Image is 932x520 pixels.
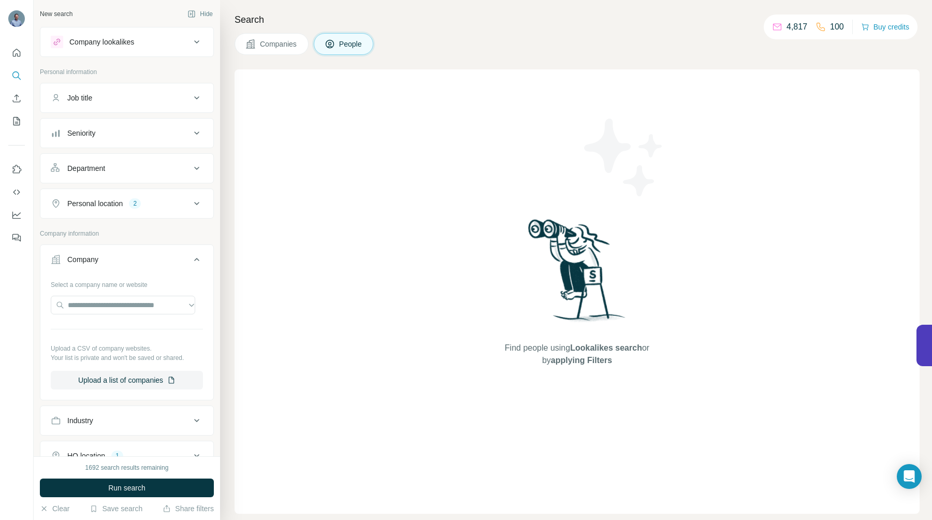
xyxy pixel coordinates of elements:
div: 1692 search results remaining [85,463,169,472]
img: Avatar [8,10,25,27]
p: Company information [40,229,214,238]
button: Company lookalikes [40,30,213,54]
button: Use Surfe on LinkedIn [8,160,25,179]
div: Company [67,254,98,265]
p: Upload a CSV of company websites. [51,344,203,353]
div: Job title [67,93,92,103]
button: Dashboard [8,206,25,224]
button: Use Surfe API [8,183,25,201]
button: Upload a list of companies [51,371,203,389]
button: HQ location1 [40,443,213,468]
div: New search [40,9,72,19]
img: Surfe Illustration - Stars [577,111,671,204]
button: Save search [90,503,142,514]
span: Companies [260,39,298,49]
div: Department [67,163,105,174]
div: Company lookalikes [69,37,134,47]
p: 100 [830,21,844,33]
span: Find people using or by [494,342,660,367]
span: Lookalikes search [570,343,642,352]
div: 1 [111,451,123,460]
button: Clear [40,503,69,514]
span: People [339,39,363,49]
div: Personal location [67,198,123,209]
p: 4,817 [787,21,807,33]
div: Select a company name or website [51,276,203,290]
button: Feedback [8,228,25,247]
span: applying Filters [551,356,612,365]
button: Company [40,247,213,276]
div: Open Intercom Messenger [897,464,922,489]
button: Hide [180,6,220,22]
div: Seniority [67,128,95,138]
button: Enrich CSV [8,89,25,108]
button: Share filters [163,503,214,514]
button: Search [8,66,25,85]
p: Personal information [40,67,214,77]
div: 2 [129,199,141,208]
button: Job title [40,85,213,110]
div: Industry [67,415,93,426]
button: Department [40,156,213,181]
button: Buy credits [861,20,909,34]
span: Run search [108,483,145,493]
div: HQ location [67,451,105,461]
button: Quick start [8,44,25,62]
img: Surfe Illustration - Woman searching with binoculars [523,216,631,332]
button: Personal location2 [40,191,213,216]
p: Your list is private and won't be saved or shared. [51,353,203,363]
button: My lists [8,112,25,131]
h4: Search [235,12,920,27]
button: Run search [40,479,214,497]
button: Seniority [40,121,213,146]
button: Industry [40,408,213,433]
